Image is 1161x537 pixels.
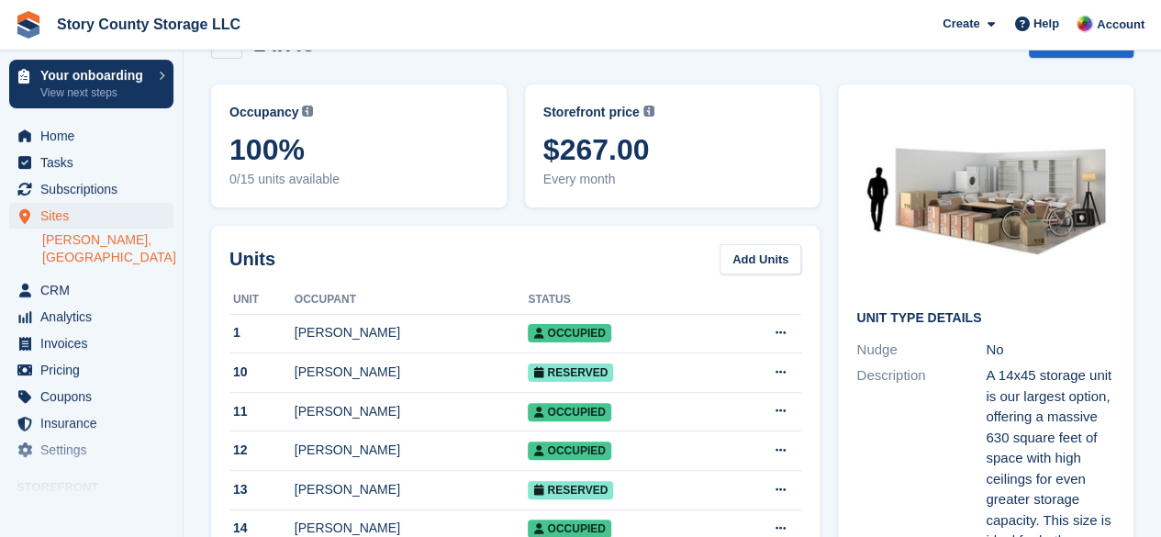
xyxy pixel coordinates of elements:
[1097,16,1144,34] span: Account
[229,133,488,166] span: 100%
[720,244,801,274] a: Add Units
[528,285,716,315] th: Status
[9,203,173,229] a: menu
[543,133,802,166] span: $267.00
[229,103,298,122] span: Occupancy
[295,441,529,460] div: [PERSON_NAME]
[295,363,529,382] div: [PERSON_NAME]
[295,480,529,499] div: [PERSON_NAME]
[295,323,529,342] div: [PERSON_NAME]
[17,478,183,497] span: Storefront
[9,123,173,149] a: menu
[9,277,173,303] a: menu
[229,285,295,315] th: Unit
[986,340,1115,361] div: No
[229,323,295,342] div: 1
[9,357,173,383] a: menu
[40,150,151,175] span: Tasks
[943,15,979,33] span: Create
[856,311,1115,326] h2: Unit Type details
[40,410,151,436] span: Insurance
[40,304,151,330] span: Analytics
[543,170,802,189] span: Every month
[295,285,529,315] th: Occupant
[1033,15,1059,33] span: Help
[1076,15,1094,33] img: Leah Hattan
[528,324,610,342] span: Occupied
[15,11,42,39] img: stora-icon-8386f47178a22dfd0bd8f6a31ec36ba5ce8667c1dd55bd0f319d3a0aa187defe.svg
[295,402,529,421] div: [PERSON_NAME]
[229,363,295,382] div: 10
[50,9,248,39] a: Story County Storage LLC
[528,364,613,382] span: Reserved
[9,410,173,436] a: menu
[40,69,150,82] p: Your onboarding
[9,437,173,463] a: menu
[40,84,150,101] p: View next steps
[40,123,151,149] span: Home
[229,441,295,460] div: 12
[9,176,173,202] a: menu
[40,203,151,229] span: Sites
[528,481,613,499] span: Reserved
[856,340,986,361] div: Nudge
[856,103,1115,296] img: 1000-sqft-unit.jpg
[643,106,654,117] img: icon-info-grey-7440780725fd019a000dd9b08b2336e03edf1995a4989e88bcd33f0948082b44.svg
[528,403,610,421] span: Occupied
[40,176,151,202] span: Subscriptions
[9,384,173,409] a: menu
[229,245,275,273] h2: Units
[9,150,173,175] a: menu
[40,357,151,383] span: Pricing
[9,330,173,356] a: menu
[40,437,151,463] span: Settings
[40,384,151,409] span: Coupons
[302,106,313,117] img: icon-info-grey-7440780725fd019a000dd9b08b2336e03edf1995a4989e88bcd33f0948082b44.svg
[40,330,151,356] span: Invoices
[229,170,488,189] span: 0/15 units available
[42,231,173,266] a: [PERSON_NAME], [GEOGRAPHIC_DATA]
[229,480,295,499] div: 13
[9,60,173,108] a: Your onboarding View next steps
[543,103,640,122] span: Storefront price
[9,304,173,330] a: menu
[40,277,151,303] span: CRM
[229,402,295,421] div: 11
[528,442,610,460] span: Occupied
